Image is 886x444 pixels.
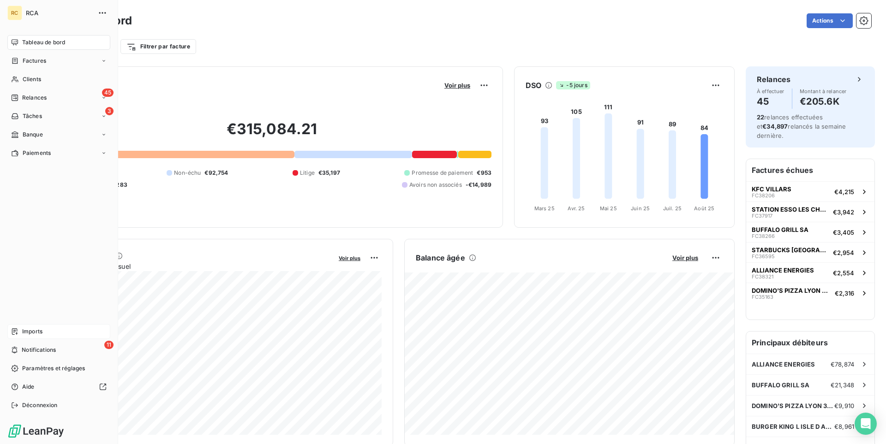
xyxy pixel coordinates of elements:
span: -€14,989 [466,181,491,189]
span: €2,554 [833,269,854,277]
button: KFC VILLARSFC38206€4,215 [746,181,874,201]
span: Avoirs non associés [409,181,462,189]
tspan: Mai 25 [600,205,617,212]
span: €34,897 [762,123,788,130]
span: KFC VILLARS [752,185,791,193]
a: Imports [7,324,110,339]
span: Chiffre d'affaires mensuel [52,261,332,271]
span: Déconnexion [22,401,58,409]
h2: €315,084.21 [52,120,491,148]
span: Banque [23,130,43,139]
h6: Relances [757,74,790,85]
span: Relances [22,94,47,102]
span: ALLIANCE ENERGIES [752,266,814,274]
span: €3,942 [833,208,854,216]
span: 22 [757,113,764,121]
h4: €205.6K [800,94,847,109]
span: -5 jours [556,81,590,89]
span: €92,754 [204,169,228,177]
div: Open Intercom Messenger [855,413,877,435]
h6: Principaux débiteurs [746,332,874,354]
span: 3 [105,107,114,115]
tspan: Juin 25 [631,205,650,212]
span: €35,197 [318,169,340,177]
span: Clients [23,75,41,83]
button: BUFFALO GRILL SAFC38266€3,405 [746,222,874,242]
h4: 45 [757,94,784,109]
span: Voir plus [672,254,698,261]
span: BURGER KING L ISLE D ABEAU [752,423,834,430]
span: FC38206 [752,193,775,198]
span: FC38321 [752,274,773,279]
span: Voir plus [339,255,360,261]
span: €2,316 [835,290,854,297]
span: Aide [22,383,35,391]
a: Factures [7,53,110,68]
a: Paiements [7,146,110,160]
span: FC37917 [752,213,772,219]
tspan: Août 25 [694,205,714,212]
h6: Factures échues [746,159,874,181]
span: FC38266 [752,233,775,239]
tspan: Mars 25 [534,205,555,212]
h6: Balance âgée [416,252,465,263]
span: DOMINO'S PIZZA LYON 8 MERMOZ [752,287,831,294]
span: €4,215 [834,188,854,195]
span: Paramètres et réglages [22,364,85,373]
span: Voir plus [444,82,470,89]
img: Logo LeanPay [7,424,65,438]
tspan: Avr. 25 [568,205,585,212]
tspan: Juil. 25 [663,205,682,212]
button: STARBUCKS [GEOGRAPHIC_DATA]FC36595€2,954 [746,242,874,262]
span: 11 [104,341,114,349]
span: FC36595 [752,254,775,259]
span: ALLIANCE ENERGIES [752,361,815,368]
div: RC [7,6,22,20]
button: Actions [807,13,853,28]
span: À effectuer [757,89,784,94]
span: €2,954 [833,249,854,256]
span: €953 [477,169,491,177]
span: 45 [102,89,114,97]
span: BUFFALO GRILL SA [752,226,808,233]
span: Litige [300,169,315,177]
span: €21,348 [831,381,854,389]
span: Montant à relancer [800,89,847,94]
button: Voir plus [336,254,363,262]
a: 45Relances [7,90,110,105]
span: STATION ESSO LES CHERES [752,206,829,213]
span: Imports [22,327,42,336]
button: DOMINO'S PIZZA LYON 8 MERMOZFC35163€2,316 [746,283,874,303]
a: Tableau de bord [7,35,110,50]
h6: DSO [526,80,541,91]
span: Tableau de bord [22,38,65,47]
a: 3Tâches [7,109,110,124]
button: Filtrer par facture [120,39,196,54]
span: BUFFALO GRILL SA [752,381,809,389]
span: Non-échu [174,169,201,177]
span: relances effectuées et relancés la semaine dernière. [757,113,846,139]
a: Clients [7,72,110,87]
button: ALLIANCE ENERGIESFC38321€2,554 [746,262,874,283]
span: Factures [23,57,46,65]
span: RCA [26,9,92,17]
button: Voir plus [670,254,701,262]
a: Paramètres et réglages [7,361,110,376]
span: FC35163 [752,294,773,300]
span: €78,874 [831,361,854,368]
span: Promesse de paiement [412,169,473,177]
span: €9,910 [834,402,854,409]
button: Voir plus [442,81,473,89]
span: €3,405 [833,229,854,236]
span: Tâches [23,112,42,120]
span: Paiements [23,149,51,157]
button: STATION ESSO LES CHERESFC37917€3,942 [746,201,874,222]
span: Notifications [22,346,56,354]
a: Aide [7,379,110,394]
span: €8,961 [834,423,854,430]
span: DOMINO'S PIZZA LYON 3 OUEST [752,402,834,409]
a: Banque [7,127,110,142]
span: STARBUCKS [GEOGRAPHIC_DATA] [752,246,829,254]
